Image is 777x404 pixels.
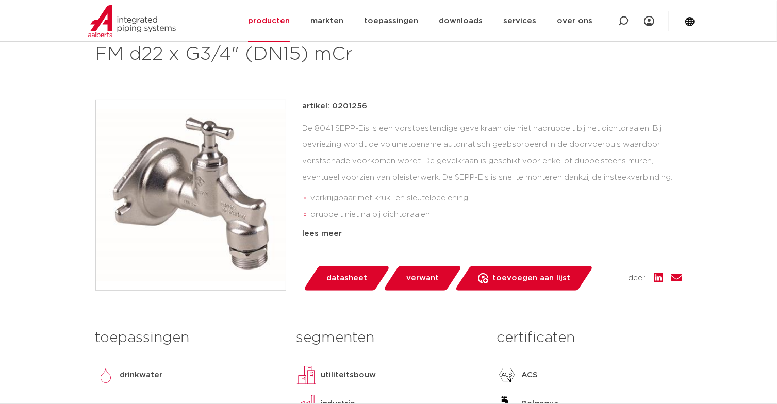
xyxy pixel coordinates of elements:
span: verwant [406,270,439,287]
h3: segmenten [296,328,481,348]
span: datasheet [326,270,367,287]
img: Product Image for Seppelfricke SEPP-Eis kraankop vorstbestendige gevelkraan krukbediening FM d22 ... [96,100,286,290]
p: utiliteitsbouw [321,369,376,381]
img: ACS [497,365,517,385]
h3: certificaten [497,328,682,348]
span: toevoegen aan lijst [492,270,570,287]
img: drinkwater [95,365,116,385]
span: deel: [629,272,646,284]
img: utiliteitsbouw [296,365,317,385]
div: lees meer [303,228,682,240]
h3: toepassingen [95,328,280,348]
p: ACS [521,369,538,381]
li: verkrijgbaar met kruk- en sleutelbediening. [311,190,682,207]
li: eenvoudige en snelle montage dankzij insteekverbinding [311,223,682,240]
p: drinkwater [120,369,163,381]
li: druppelt niet na bij dichtdraaien [311,207,682,223]
a: datasheet [303,266,390,291]
div: De 8041 SEPP-Eis is een vorstbestendige gevelkraan die niet nadruppelt bij het dichtdraaien. Bij ... [303,121,682,224]
a: verwant [383,266,462,291]
p: artikel: 0201256 [303,100,368,112]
